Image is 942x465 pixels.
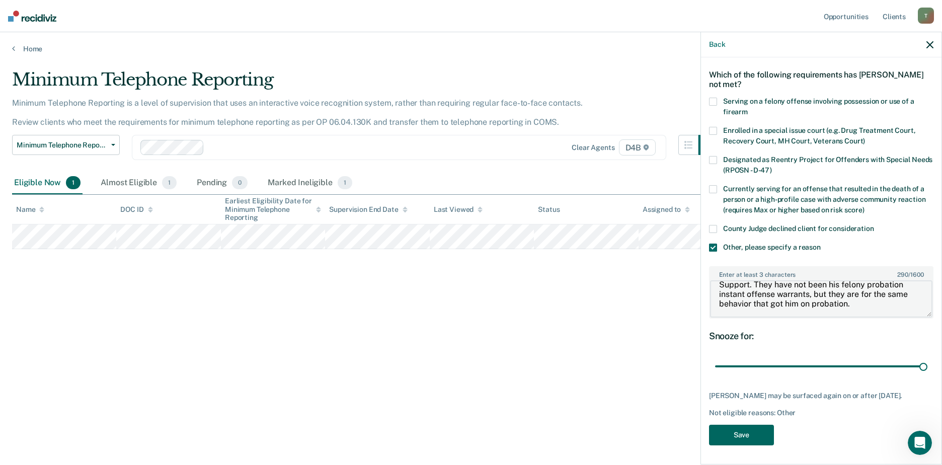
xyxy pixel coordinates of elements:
[897,271,908,278] span: 290
[16,205,44,214] div: Name
[12,44,930,53] a: Home
[918,8,934,24] div: T
[619,139,656,156] span: D4B
[225,197,321,222] div: Earliest Eligibility Date for Minimum Telephone Reporting
[195,172,250,194] div: Pending
[643,205,690,214] div: Assigned to
[709,392,933,400] div: [PERSON_NAME] may be surfaced again on or after [DATE].
[12,98,583,127] p: Minimum Telephone Reporting is a level of supervision that uses an interactive voice recognition ...
[709,62,933,97] div: Which of the following requirements has [PERSON_NAME] not met?
[710,280,932,318] textarea: No violations as of yet. However, defendant has had several arrests during the last 6 months, due...
[709,425,774,445] button: Save
[17,141,107,149] span: Minimum Telephone Reporting
[709,40,725,49] button: Back
[232,176,248,189] span: 0
[709,409,933,417] div: Not eligible reasons: Other
[99,172,179,194] div: Almost Eligible
[908,431,932,455] iframe: Intercom live chat
[723,126,915,145] span: Enrolled in a special issue court (e.g. Drug Treatment Court, Recovery Court, MH Court, Veterans ...
[897,271,923,278] span: / 1600
[162,176,177,189] span: 1
[66,176,81,189] span: 1
[8,11,56,22] img: Recidiviz
[723,156,932,174] span: Designated as Reentry Project for Offenders with Special Needs (RPOSN - D-47)
[723,243,821,251] span: Other, please specify a reason
[266,172,354,194] div: Marked Ineligible
[709,331,933,342] div: Snooze for:
[120,205,152,214] div: DOC ID
[12,69,719,98] div: Minimum Telephone Reporting
[329,205,407,214] div: Supervision End Date
[710,267,932,278] label: Enter at least 3 characters
[538,205,560,214] div: Status
[12,172,83,194] div: Eligible Now
[338,176,352,189] span: 1
[723,185,925,214] span: Currently serving for an offense that resulted in the death of a person or a high-profile case wi...
[723,224,874,232] span: County Judge declined client for consideration
[572,143,614,152] div: Clear agents
[723,97,914,116] span: Serving on a felony offense involving possession or use of a firearm
[434,205,483,214] div: Last Viewed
